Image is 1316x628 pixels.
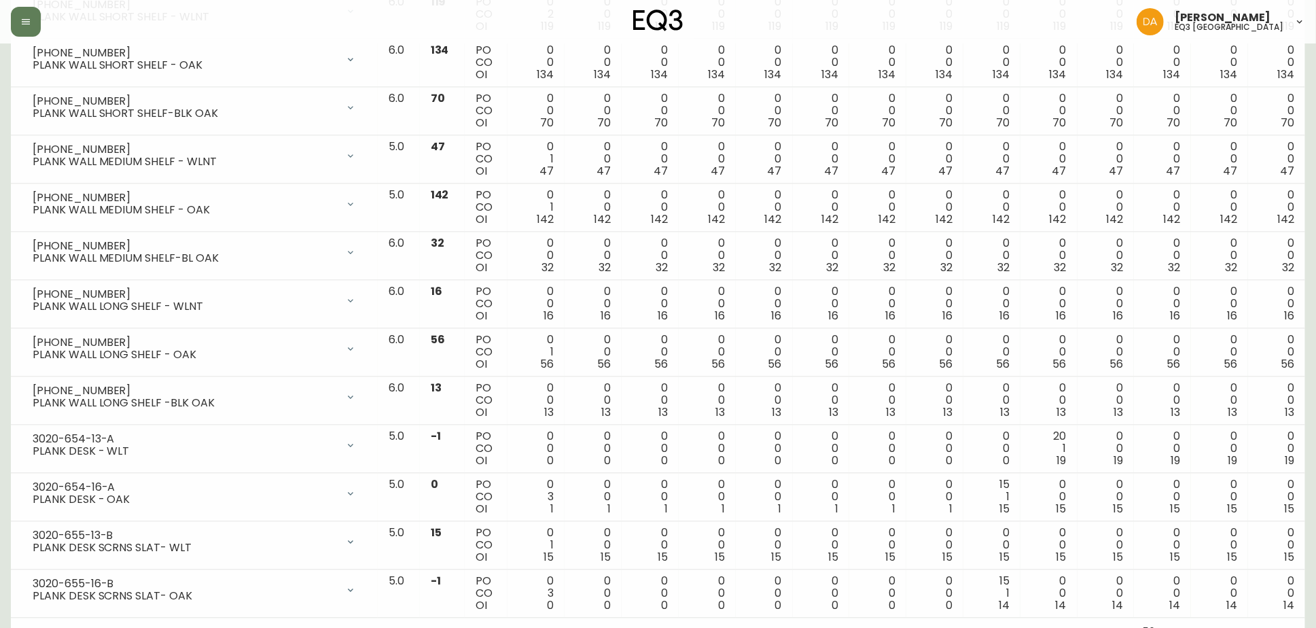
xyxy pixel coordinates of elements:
span: 13 [829,404,838,420]
td: 6.0 [378,39,420,87]
div: PO CO [476,141,497,177]
span: 16 [1284,308,1294,324]
div: [PHONE_NUMBER] [33,95,337,107]
div: [PHONE_NUMBER] [33,240,337,252]
span: 32 [431,235,444,251]
div: 0 0 [518,237,554,274]
span: OI [476,308,487,324]
div: [PHONE_NUMBER] [33,192,337,204]
div: PO CO [476,334,497,370]
span: 56 [540,356,554,372]
span: 56 [1053,356,1067,372]
span: 142 [651,211,668,227]
td: 6.0 [378,232,420,280]
div: 0 0 [1202,92,1237,129]
span: 16 [715,308,725,324]
span: 134 [993,67,1010,82]
span: 16 [1170,308,1180,324]
span: 70 [597,115,611,130]
div: 0 0 [1031,189,1067,226]
div: [PHONE_NUMBER]PLANK WALL MEDIUM SHELF-BL OAK [22,237,367,267]
div: 3020-655-16-BPLANK DESK SCRNS SLAT- OAK [22,575,367,605]
span: 56 [431,332,445,347]
span: 16 [544,308,554,324]
div: PLANK WALL LONG SHELF - OAK [33,349,337,361]
span: 134 [1107,67,1124,82]
span: 134 [878,67,895,82]
span: 47 [881,163,895,179]
div: 0 0 [1145,141,1180,177]
span: 13 [943,404,953,420]
span: 70 [711,115,725,130]
div: [PHONE_NUMBER] [33,143,337,156]
span: 16 [601,308,611,324]
div: PLANK WALL LONG SHELF -BLK OAK [33,397,337,409]
span: 13 [658,404,668,420]
div: 0 0 [690,189,725,226]
span: 32 [1112,260,1124,275]
div: 0 0 [747,189,782,226]
div: PLANK WALL MEDIUM SHELF - OAK [33,204,337,216]
div: 0 0 [633,189,668,226]
span: 47 [711,163,725,179]
span: 32 [713,260,725,275]
div: 0 0 [1088,382,1124,419]
span: 142 [1220,211,1237,227]
span: 32 [599,260,611,275]
span: 16 [431,283,442,299]
div: 0 0 [974,44,1010,81]
div: 0 0 [747,382,782,419]
span: 13 [1171,404,1180,420]
div: 0 0 [1088,92,1124,129]
span: 32 [940,260,953,275]
div: 0 1 [518,141,554,177]
img: logo [633,10,683,31]
div: 0 0 [575,382,611,419]
span: 16 [1114,308,1124,324]
div: 0 0 [633,92,668,129]
span: 56 [597,356,611,372]
td: 6.0 [378,328,420,377]
span: OI [476,260,487,275]
span: 47 [597,163,611,179]
div: [PHONE_NUMBER]PLANK WALL LONG SHELF -BLK OAK [22,382,367,412]
div: 0 0 [1031,285,1067,322]
div: 0 0 [974,382,1010,419]
span: 16 [999,308,1010,324]
div: 0 0 [575,285,611,322]
div: 0 0 [860,189,895,226]
div: 3020-655-13-B [33,529,337,542]
div: PLANK WALL SHORT SHELF - OAK [33,59,337,71]
div: PLANK DESK SCRNS SLAT- OAK [33,590,337,602]
span: OI [476,404,487,420]
span: 142 [594,211,611,227]
div: 0 0 [1202,189,1237,226]
span: 134 [1163,67,1180,82]
td: 6.0 [378,87,420,135]
div: PLANK WALL MEDIUM SHELF-BL OAK [33,252,337,264]
span: 56 [654,356,668,372]
span: [PERSON_NAME] [1175,12,1270,23]
div: 0 0 [747,141,782,177]
div: 0 0 [633,44,668,81]
span: 134 [821,67,838,82]
span: 47 [654,163,668,179]
span: 16 [942,308,953,324]
div: 0 0 [633,237,668,274]
div: 0 0 [690,237,725,274]
span: 70 [1224,115,1237,130]
span: 56 [768,356,782,372]
span: 47 [1052,163,1067,179]
div: 0 0 [1202,334,1237,370]
div: [PHONE_NUMBER]PLANK WALL SHORT SHELF - OAK [22,44,367,74]
span: OI [476,163,487,179]
span: 16 [885,308,895,324]
div: PO CO [476,189,497,226]
div: 0 0 [747,285,782,322]
div: 0 0 [575,334,611,370]
div: [PHONE_NUMBER]PLANK WALL LONG SHELF - WLNT [22,285,367,315]
span: 134 [431,42,449,58]
div: 0 0 [860,334,895,370]
span: 56 [1281,356,1294,372]
span: 32 [826,260,838,275]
